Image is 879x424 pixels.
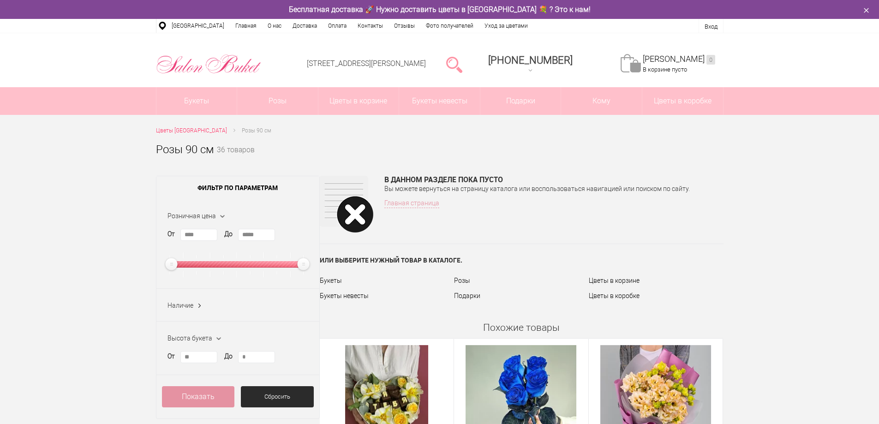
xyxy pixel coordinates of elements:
a: Контакты [352,19,389,33]
a: Уход за цветами [479,19,533,33]
a: Подарки [480,87,561,115]
small: 36 товаров [217,147,255,169]
a: Подарки [454,292,480,299]
a: Сбросить [241,386,314,407]
a: Букеты невесты [320,292,369,299]
span: Цветы [GEOGRAPHIC_DATA] [156,127,227,134]
a: Вход [705,23,718,30]
a: Букеты невесты [399,87,480,115]
img: Цветы Нижний Новгород [156,52,262,76]
a: Отзывы [389,19,420,33]
a: О нас [262,19,287,33]
h3: В данном разделе пока пусто [320,176,724,184]
a: Доставка [287,19,323,33]
a: Главная [230,19,262,33]
label: До [224,229,233,239]
a: Оплата [323,19,352,33]
span: Розы 90 см [242,127,271,134]
a: Цветы в коробке [589,292,640,299]
span: В корзине пусто [643,66,687,73]
a: Главная страница [384,199,439,208]
a: Розы [237,87,318,115]
div: Или выберите нужный товар в каталоге. [320,255,724,265]
span: Фильтр по параметрам [156,176,319,199]
a: Букеты [156,87,237,115]
span: Кому [561,87,642,115]
a: Показать [162,386,235,407]
label: От [167,229,175,239]
a: Фото получателей [420,19,479,33]
span: Высота букета [167,334,212,342]
img: В данном разделе пока пусто [320,176,373,233]
label: От [167,352,175,361]
a: [GEOGRAPHIC_DATA] [166,19,230,33]
a: [PERSON_NAME] [643,54,715,65]
a: Цветы [GEOGRAPHIC_DATA] [156,126,227,136]
div: Бесплатная доставка 🚀 Нужно доставить цветы в [GEOGRAPHIC_DATA] 💐 ? Это к нам! [149,5,730,14]
a: Цветы в корзине [589,277,640,284]
ins: 0 [706,55,715,65]
a: Букеты [320,277,342,284]
a: [STREET_ADDRESS][PERSON_NAME] [307,59,426,68]
h1: Розы 90 см [156,141,214,158]
a: Розы [454,277,470,284]
a: Цветы в корзине [318,87,399,115]
span: Розничная цена [167,212,216,220]
span: Наличие [167,302,193,309]
span: [PHONE_NUMBER] [488,54,573,66]
p: Вы можете вернуться на страницу каталога или воспользоваться навигацией или поиском по сайту. [320,184,724,194]
h4: Похожие товары [320,322,724,334]
a: Цветы в коробке [642,87,723,115]
a: [PHONE_NUMBER] [483,51,578,78]
label: До [224,352,233,361]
